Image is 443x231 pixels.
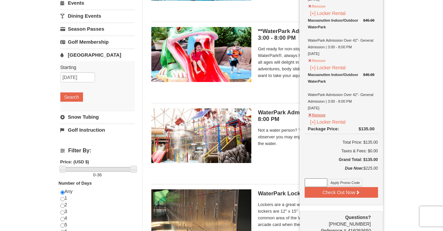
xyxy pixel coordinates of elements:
[97,172,102,177] span: 36
[328,179,362,186] button: Apply Promo Code
[308,1,326,10] button: Remove
[60,92,83,102] button: Search
[305,214,371,227] span: [PHONE_NUMBER]
[151,108,251,163] img: 6619917-1066-60f46fa6.jpg
[60,64,130,71] label: Starting
[258,46,375,79] span: Get ready for non-stop thrills at the Massanutten WaterPark®, always heated to 84° Fahrenheit. Ch...
[60,111,135,123] a: Snow Tubing
[308,64,348,71] button: [+] Locker Rental
[308,71,375,111] div: WaterPark Admission Over 42"- General Admission | 3:00 - 8:00 PM [DATE]
[258,28,375,41] h5: **WaterPark Admission - Under 42” Tall | 3:00 - 8:00 PM
[308,17,375,30] div: Massanutten Indoor/Outdoor WaterPark
[305,139,378,146] h6: Total Price: $135.00
[60,148,135,154] h4: Filter By:
[305,148,378,154] div: Taxes & Fees: $0.00
[308,118,348,126] button: [+] Locker Rental
[308,10,348,17] button: [+] Locker Rental
[359,126,375,132] div: $135.00
[258,190,375,197] h5: WaterPark Locker Rental
[60,159,89,164] strong: Price: (USD $)
[60,23,135,35] a: Season Passes
[305,156,378,163] h5: Grand Total: $135.00
[345,166,363,171] strong: Due Now:
[60,124,135,136] a: Golf Instruction
[305,187,378,198] button: Check Out Now
[258,127,375,147] span: Not a water person? Then this ticket is just for you. As an observer you may enjoy the WaterPark ...
[308,17,375,57] div: WaterPark Admission Over 42"- General Admission | 3:00 - 8:00 PM [DATE]
[308,110,326,118] button: Remove
[60,172,135,178] label: -
[151,27,251,82] img: 6619917-1062-d161e022.jpg
[258,201,375,228] span: Lockers are a great way to keep your valuables safe. The lockers are 12" x 15" x 18" in size and ...
[308,71,375,85] div: Massanutten Indoor/Outdoor WaterPark
[60,36,135,48] a: Golf Membership
[363,73,375,77] del: $45.00
[59,181,92,186] strong: Number of Days
[60,10,135,22] a: Dining Events
[258,109,375,123] h5: WaterPark Admission- Observer | 3:00 - 8:00 PM
[363,18,375,22] del: $45.00
[305,165,378,178] div: $225.00
[308,56,326,64] button: Remove
[345,215,371,220] strong: Questions?
[308,126,339,131] span: Package Price:
[60,49,135,61] a: [GEOGRAPHIC_DATA]
[93,172,95,177] span: 0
